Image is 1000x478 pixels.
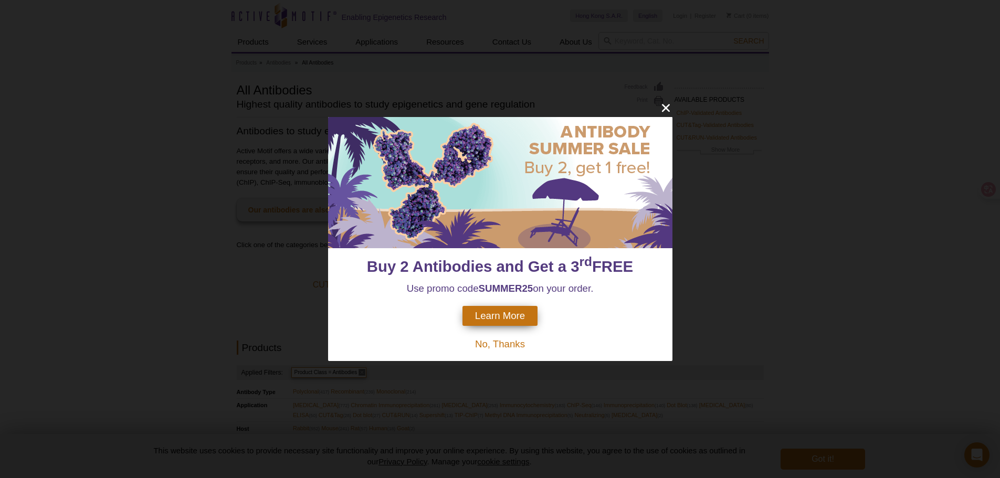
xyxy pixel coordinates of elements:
[475,338,525,349] span: No, Thanks
[580,255,592,269] sup: rd
[407,283,594,294] span: Use promo code on your order.
[367,258,633,275] span: Buy 2 Antibodies and Get a 3 FREE
[479,283,533,294] strong: SUMMER25
[659,101,672,114] button: close
[475,310,525,322] span: Learn More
